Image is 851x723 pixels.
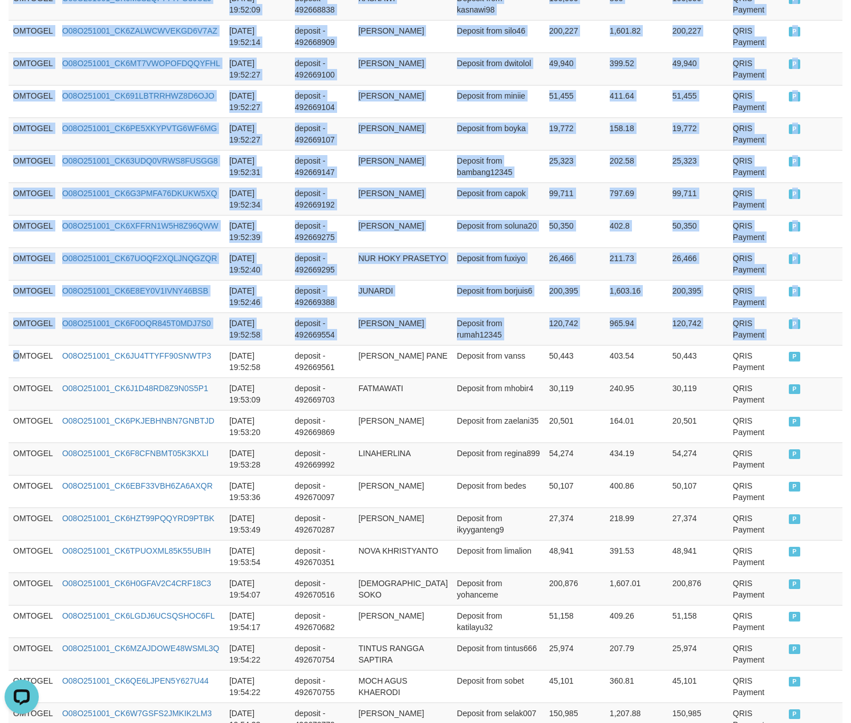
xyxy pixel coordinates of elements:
[728,52,784,85] td: QRIS Payment
[452,117,545,150] td: Deposit from boyka
[789,449,800,459] span: PAID
[452,377,545,410] td: Deposit from mhobir4
[290,117,354,150] td: deposit - 492669107
[789,157,800,166] span: PAID
[225,52,290,85] td: [DATE] 19:52:27
[668,442,728,475] td: 54,274
[354,215,452,247] td: [PERSON_NAME]
[9,312,58,345] td: OMTOGEL
[668,20,728,52] td: 200,227
[668,377,728,410] td: 30,119
[9,280,58,312] td: OMTOGEL
[62,351,211,360] a: O08O251001_CK6JU4TTYFF90SNWTP3
[545,572,605,605] td: 200,876
[789,579,800,589] span: PAID
[789,287,800,296] span: PAID
[452,605,545,637] td: Deposit from katilayu32
[354,670,452,702] td: MOCH AGUS KHAERODI
[728,85,784,117] td: QRIS Payment
[9,247,58,280] td: OMTOGEL
[668,475,728,507] td: 50,107
[789,677,800,687] span: PAID
[290,540,354,572] td: deposit - 492670351
[605,442,668,475] td: 434.19
[62,189,217,198] a: O08O251001_CK6G3PMFA76DKUKW5XQ
[789,612,800,622] span: PAID
[545,377,605,410] td: 30,119
[728,507,784,540] td: QRIS Payment
[668,85,728,117] td: 51,455
[728,150,784,182] td: QRIS Payment
[62,384,208,393] a: O08O251001_CK6J1D48RD8Z9N0S5P1
[62,124,217,133] a: O08O251001_CK6PE5XKYPVTG6WF6MG
[728,312,784,345] td: QRIS Payment
[225,507,290,540] td: [DATE] 19:53:49
[354,85,452,117] td: [PERSON_NAME]
[62,546,211,555] a: O08O251001_CK6TPUOXML85K55UBIH
[452,247,545,280] td: Deposit from fuxiyo
[668,507,728,540] td: 27,374
[789,352,800,361] span: PAID
[9,605,58,637] td: OMTOGEL
[62,91,214,100] a: O08O251001_CK691LBTRRHWZ8D6OJO
[225,182,290,215] td: [DATE] 19:52:34
[728,540,784,572] td: QRIS Payment
[728,475,784,507] td: QRIS Payment
[605,20,668,52] td: 1,601.82
[545,280,605,312] td: 200,395
[605,85,668,117] td: 411.64
[290,377,354,410] td: deposit - 492669703
[354,182,452,215] td: [PERSON_NAME]
[728,280,784,312] td: QRIS Payment
[545,150,605,182] td: 25,323
[62,26,217,35] a: O08O251001_CK6ZALWCWVEKGD6V7AZ
[62,156,218,165] a: O08O251001_CK63UDQ0VRWS8FUSGG8
[62,416,214,425] a: O08O251001_CK6PKJEBHNBN7GNBTJD
[290,182,354,215] td: deposit - 492669192
[545,312,605,345] td: 120,742
[354,637,452,670] td: TINTUS RANGGA SAPTIRA
[605,117,668,150] td: 158.18
[225,150,290,182] td: [DATE] 19:52:31
[545,247,605,280] td: 26,466
[225,20,290,52] td: [DATE] 19:52:14
[290,572,354,605] td: deposit - 492670516
[9,475,58,507] td: OMTOGEL
[354,150,452,182] td: [PERSON_NAME]
[62,481,213,490] a: O08O251001_CK6EBF33VBH6ZA6AXQR
[545,215,605,247] td: 50,350
[452,182,545,215] td: Deposit from capok
[290,410,354,442] td: deposit - 492669869
[225,540,290,572] td: [DATE] 19:53:54
[545,85,605,117] td: 51,455
[545,182,605,215] td: 99,711
[668,215,728,247] td: 50,350
[290,247,354,280] td: deposit - 492669295
[545,442,605,475] td: 54,274
[62,644,219,653] a: O08O251001_CK6MZAJDOWE48WSML3Q
[290,215,354,247] td: deposit - 492669275
[605,540,668,572] td: 391.53
[225,247,290,280] td: [DATE] 19:52:40
[452,540,545,572] td: Deposit from limalion
[62,709,212,718] a: O08O251001_CK6W7GSFS2JMKIK2LM3
[354,117,452,150] td: [PERSON_NAME]
[225,410,290,442] td: [DATE] 19:53:20
[605,150,668,182] td: 202.58
[9,85,58,117] td: OMTOGEL
[728,410,784,442] td: QRIS Payment
[354,312,452,345] td: [PERSON_NAME]
[605,312,668,345] td: 965.94
[9,117,58,150] td: OMTOGEL
[225,442,290,475] td: [DATE] 19:53:28
[62,286,208,295] a: O08O251001_CK6E8EY0V1IVNY46BSB
[290,605,354,637] td: deposit - 492670682
[452,670,545,702] td: Deposit from sobet
[9,540,58,572] td: OMTOGEL
[545,605,605,637] td: 51,158
[605,345,668,377] td: 403.54
[728,215,784,247] td: QRIS Payment
[452,20,545,52] td: Deposit from silo46
[545,540,605,572] td: 48,941
[62,449,209,458] a: O08O251001_CK6F8CFNBMT05K3KXLI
